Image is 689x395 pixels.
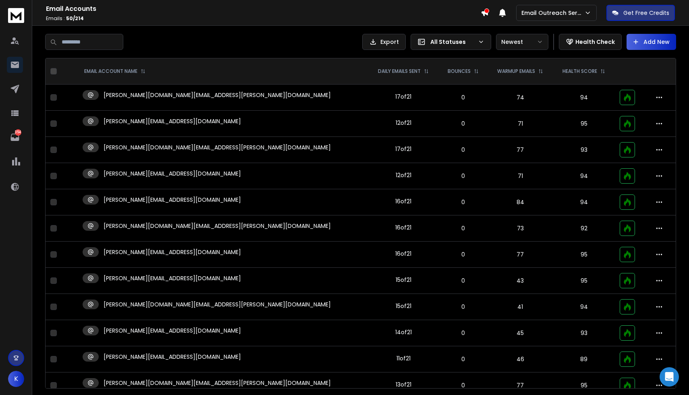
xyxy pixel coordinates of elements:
[104,117,241,125] p: [PERSON_NAME][EMAIL_ADDRESS][DOMAIN_NAME]
[444,146,483,154] p: 0
[395,145,411,153] div: 17 of 21
[395,328,412,336] div: 14 of 21
[104,248,241,256] p: [PERSON_NAME][EMAIL_ADDRESS][DOMAIN_NAME]
[104,143,331,151] p: [PERSON_NAME][DOMAIN_NAME][EMAIL_ADDRESS][PERSON_NAME][DOMAIN_NAME]
[430,38,475,46] p: All Statuses
[444,198,483,206] p: 0
[396,119,411,127] div: 12 of 21
[8,371,24,387] button: K
[488,294,553,320] td: 41
[488,215,553,242] td: 73
[488,111,553,137] td: 71
[444,224,483,232] p: 0
[396,354,411,362] div: 11 of 21
[521,9,584,17] p: Email Outreach Service
[444,277,483,285] p: 0
[396,381,411,389] div: 13 of 21
[104,170,241,178] p: [PERSON_NAME][EMAIL_ADDRESS][DOMAIN_NAME]
[46,15,481,22] p: Emails :
[553,346,614,372] td: 89
[559,34,622,50] button: Health Check
[488,85,553,111] td: 74
[488,137,553,163] td: 77
[444,381,483,389] p: 0
[562,68,597,74] p: HEALTH SCORE
[395,250,411,258] div: 16 of 21
[104,274,241,282] p: [PERSON_NAME][EMAIL_ADDRESS][DOMAIN_NAME]
[396,171,411,179] div: 12 of 21
[7,129,23,145] a: 354
[104,300,331,308] p: [PERSON_NAME][DOMAIN_NAME][EMAIL_ADDRESS][PERSON_NAME][DOMAIN_NAME]
[104,196,241,204] p: [PERSON_NAME][EMAIL_ADDRESS][DOMAIN_NAME]
[378,68,421,74] p: DAILY EMAILS SENT
[488,346,553,372] td: 46
[444,355,483,363] p: 0
[553,85,614,111] td: 94
[497,68,535,74] p: WARMUP EMAILS
[623,9,669,17] p: Get Free Credits
[488,189,553,215] td: 84
[448,68,471,74] p: BOUNCES
[444,120,483,128] p: 0
[496,34,548,50] button: Newest
[553,111,614,137] td: 95
[444,250,483,259] p: 0
[606,5,675,21] button: Get Free Credits
[627,34,676,50] button: Add New
[553,294,614,320] td: 94
[8,8,24,23] img: logo
[395,197,411,205] div: 16 of 21
[553,242,614,268] td: 95
[553,215,614,242] td: 92
[396,302,411,310] div: 15 of 21
[444,172,483,180] p: 0
[362,34,406,50] button: Export
[395,223,411,232] div: 16 of 21
[104,222,331,230] p: [PERSON_NAME][DOMAIN_NAME][EMAIL_ADDRESS][PERSON_NAME][DOMAIN_NAME]
[15,129,21,136] p: 354
[488,242,553,268] td: 77
[395,93,411,101] div: 17 of 21
[84,68,145,74] div: EMAIL ACCOUNT NAME
[553,163,614,189] td: 94
[488,163,553,189] td: 71
[396,276,411,284] div: 15 of 21
[104,91,331,99] p: [PERSON_NAME][DOMAIN_NAME][EMAIL_ADDRESS][PERSON_NAME][DOMAIN_NAME]
[104,379,331,387] p: [PERSON_NAME][DOMAIN_NAME][EMAIL_ADDRESS][PERSON_NAME][DOMAIN_NAME]
[46,4,481,14] h1: Email Accounts
[553,320,614,346] td: 93
[444,93,483,101] p: 0
[488,268,553,294] td: 43
[553,189,614,215] td: 94
[553,268,614,294] td: 95
[104,327,241,335] p: [PERSON_NAME][EMAIL_ADDRESS][DOMAIN_NAME]
[575,38,615,46] p: Health Check
[488,320,553,346] td: 45
[660,367,679,387] div: Open Intercom Messenger
[444,303,483,311] p: 0
[66,15,84,22] span: 50 / 214
[104,353,241,361] p: [PERSON_NAME][EMAIL_ADDRESS][DOMAIN_NAME]
[444,329,483,337] p: 0
[553,137,614,163] td: 93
